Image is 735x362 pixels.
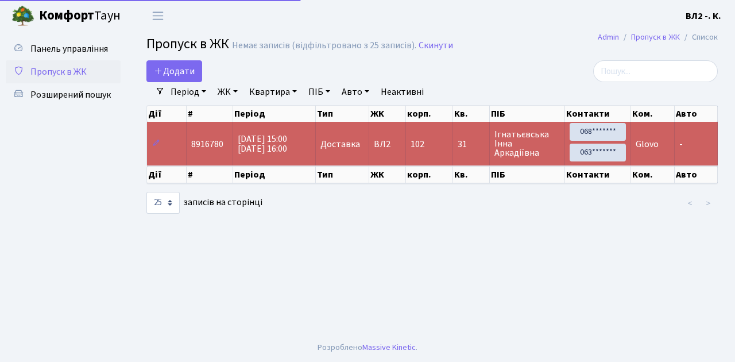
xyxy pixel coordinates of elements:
[337,82,374,102] a: Авто
[6,37,121,60] a: Панель управління
[453,166,489,183] th: Кв.
[30,88,111,101] span: Розширений пошук
[593,60,718,82] input: Пошук...
[406,106,454,122] th: корп.
[631,106,674,122] th: Ком.
[233,106,316,122] th: Період
[146,192,180,214] select: записів на сторінці
[675,166,718,183] th: Авто
[187,106,234,122] th: #
[191,138,223,151] span: 8916780
[39,6,121,26] span: Таун
[166,82,211,102] a: Період
[144,6,172,25] button: Переключити навігацію
[30,43,108,55] span: Панель управління
[304,82,335,102] a: ПІБ
[30,66,87,78] span: Пропуск в ЖК
[316,106,369,122] th: Тип
[631,31,680,43] a: Пропуск в ЖК
[362,341,416,353] a: Massive Kinetic
[6,83,121,106] a: Розширений пошук
[213,82,242,102] a: ЖК
[680,31,718,44] li: Список
[374,140,401,149] span: ВЛ2
[147,106,187,122] th: Дії
[238,133,287,155] span: [DATE] 15:00 [DATE] 16:00
[154,65,195,78] span: Додати
[565,166,632,183] th: Контакти
[245,82,301,102] a: Квартира
[453,106,489,122] th: Кв.
[675,106,718,122] th: Авто
[320,140,360,149] span: Доставка
[686,9,721,23] a: ВЛ2 -. К.
[146,192,262,214] label: записів на сторінці
[376,82,428,102] a: Неактивні
[369,106,406,122] th: ЖК
[146,60,202,82] a: Додати
[636,138,659,151] span: Glovo
[419,40,453,51] a: Скинути
[187,166,234,183] th: #
[598,31,619,43] a: Admin
[411,138,424,151] span: 102
[581,25,735,49] nav: breadcrumb
[631,166,674,183] th: Ком.
[494,130,560,157] span: Ігнатьєвська Інна Аркадіївна
[146,34,229,54] span: Пропуск в ЖК
[11,5,34,28] img: logo.png
[458,140,484,149] span: 31
[316,166,369,183] th: Тип
[490,166,565,183] th: ПІБ
[233,166,316,183] th: Період
[406,166,454,183] th: корп.
[679,138,683,151] span: -
[232,40,416,51] div: Немає записів (відфільтровано з 25 записів).
[686,10,721,22] b: ВЛ2 -. К.
[565,106,632,122] th: Контакти
[490,106,565,122] th: ПІБ
[147,166,187,183] th: Дії
[39,6,94,25] b: Комфорт
[6,60,121,83] a: Пропуск в ЖК
[369,166,406,183] th: ЖК
[318,341,417,354] div: Розроблено .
